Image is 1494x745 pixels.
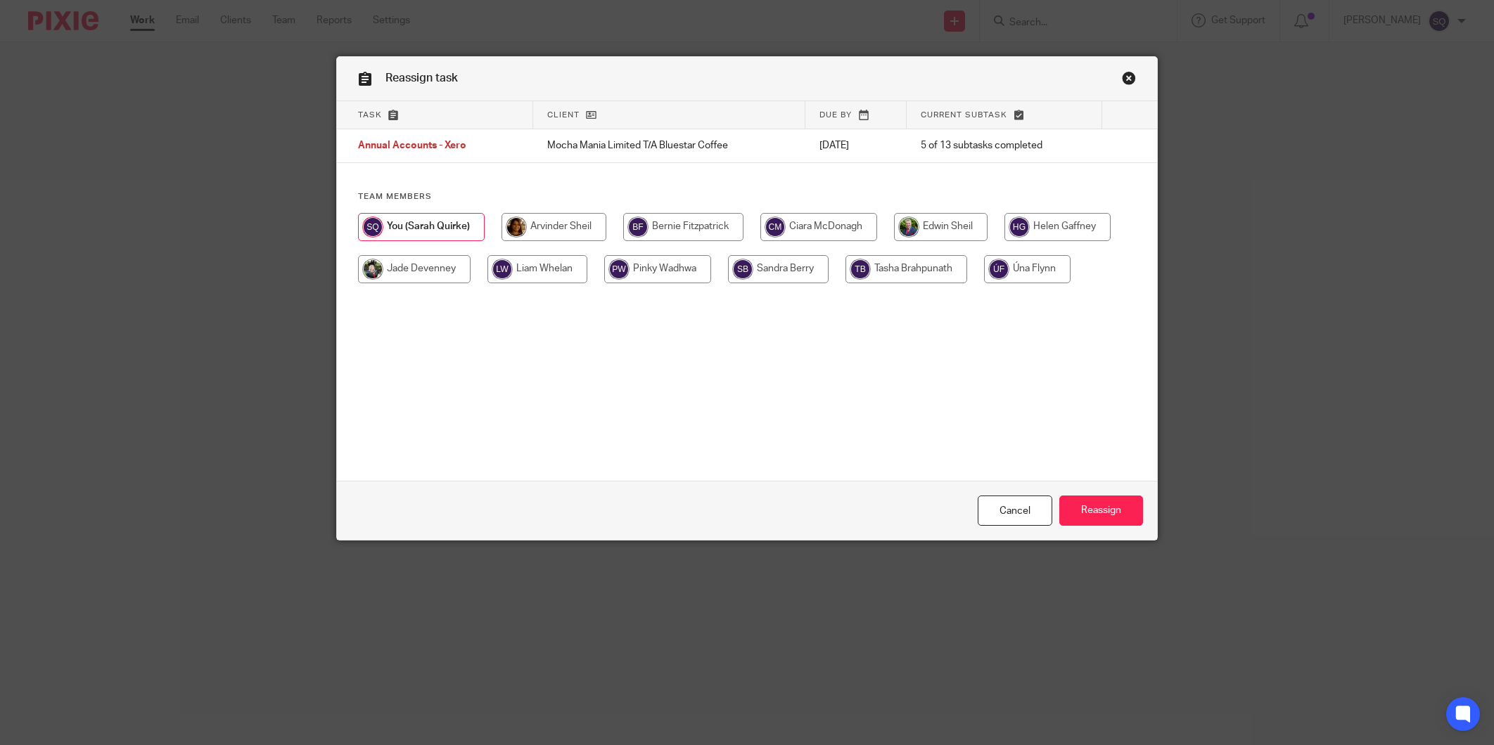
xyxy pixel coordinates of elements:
[358,191,1136,202] h4: Team members
[819,111,852,119] span: Due by
[358,141,466,151] span: Annual Accounts - Xero
[1059,495,1143,526] input: Reassign
[1122,71,1136,90] a: Close this dialog window
[358,111,382,119] span: Task
[385,72,458,84] span: Reassign task
[921,111,1007,119] span: Current subtask
[547,138,791,153] p: Mocha Mania Limited T/A Bluestar Coffee
[547,111,580,119] span: Client
[819,138,892,153] p: [DATE]
[907,129,1102,163] td: 5 of 13 subtasks completed
[978,495,1052,526] a: Close this dialog window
